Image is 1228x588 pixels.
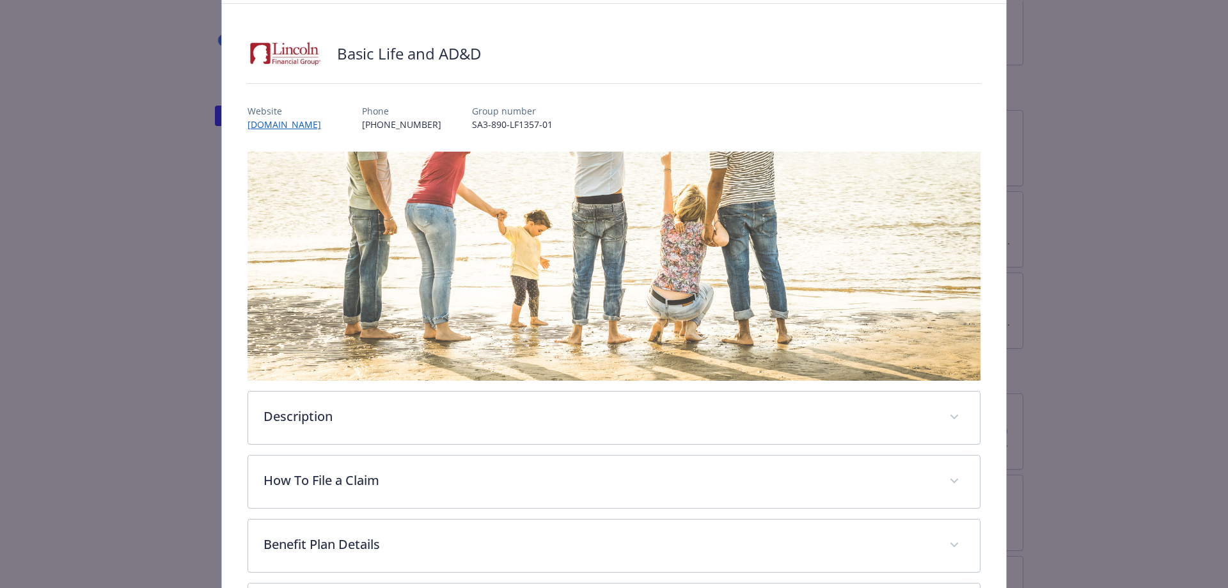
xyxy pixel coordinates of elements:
div: Benefit Plan Details [248,520,980,572]
p: How To File a Claim [264,471,934,490]
div: Description [248,392,980,444]
h2: Basic Life and AD&D [337,43,481,65]
p: Description [264,407,934,426]
a: [DOMAIN_NAME] [248,118,331,131]
p: SA3-890-LF1357-01 [472,118,553,131]
p: [PHONE_NUMBER] [362,118,441,131]
p: Group number [472,104,553,118]
img: Lincoln Financial Group [248,35,324,73]
p: Website [248,104,331,118]
p: Benefit Plan Details [264,535,934,554]
div: How To File a Claim [248,456,980,508]
p: Phone [362,104,441,118]
img: banner [248,152,981,381]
